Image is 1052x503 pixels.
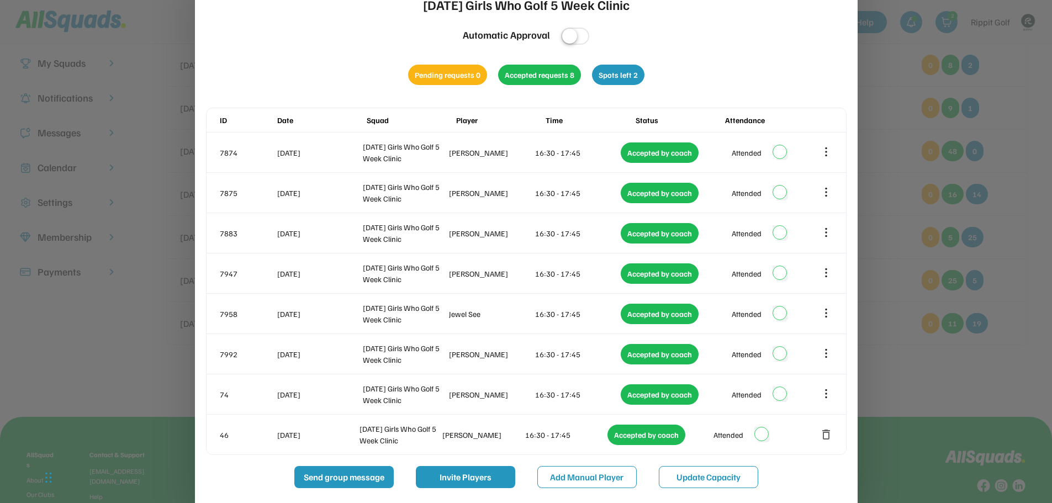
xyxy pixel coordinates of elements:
div: 16:30 - 17:45 [535,147,619,158]
div: [DATE] Girls Who Golf 5 Week Clinic [363,221,447,245]
div: [DATE] Girls Who Golf 5 Week Clinic [363,383,447,406]
div: [DATE] [277,268,361,279]
div: Player [456,114,543,126]
div: Automatic Approval [463,28,550,43]
div: [DATE] Girls Who Golf 5 Week Clinic [360,423,440,446]
div: 16:30 - 17:45 [535,187,619,199]
div: 16:30 - 17:45 [535,389,619,400]
div: [DATE] [277,187,361,199]
div: Accepted by coach [621,263,699,284]
div: Spots left 2 [592,65,644,85]
div: Attended [732,187,762,199]
div: [PERSON_NAME] [449,268,533,279]
div: 7992 [220,348,275,360]
div: 7947 [220,268,275,279]
div: Accepted requests 8 [498,65,581,85]
div: Attended [732,389,762,400]
div: Accepted by coach [621,142,699,163]
div: 7874 [220,147,275,158]
div: [PERSON_NAME] [449,227,533,239]
div: Pending requests 0 [408,65,487,85]
div: [DATE] Girls Who Golf 5 Week Clinic [363,141,447,164]
div: [PERSON_NAME] [449,389,533,400]
div: Attended [732,147,762,158]
div: [DATE] [277,227,361,239]
div: [PERSON_NAME] [442,429,523,441]
div: Attendance [725,114,812,126]
button: delete [820,428,833,441]
div: Attended [732,268,762,279]
div: [DATE] [277,308,361,320]
div: Accepted by coach [621,183,699,203]
div: Accepted by coach [621,223,699,243]
div: 16:30 - 17:45 [535,227,619,239]
div: Date [277,114,364,126]
div: [DATE] Girls Who Golf 5 Week Clinic [363,262,447,285]
div: 16:30 - 17:45 [535,268,619,279]
div: 74 [220,389,275,400]
div: Jewel See [449,308,533,320]
div: 7958 [220,308,275,320]
button: Add Manual Player [537,466,637,488]
div: Attended [732,227,762,239]
div: [PERSON_NAME] [449,348,533,360]
div: Attended [713,429,743,441]
div: Status [636,114,723,126]
div: Accepted by coach [621,304,699,324]
div: Squad [367,114,454,126]
div: [DATE] Girls Who Golf 5 Week Clinic [363,181,447,204]
div: [DATE] Girls Who Golf 5 Week Clinic [363,342,447,366]
button: Update Capacity [659,466,758,488]
div: [DATE] [277,348,361,360]
div: [DATE] Girls Who Golf 5 Week Clinic [363,302,447,325]
div: Attended [732,308,762,320]
div: 7875 [220,187,275,199]
div: ID [220,114,275,126]
div: [PERSON_NAME] [449,187,533,199]
div: 16:30 - 17:45 [525,429,606,441]
div: 7883 [220,227,275,239]
div: Attended [732,348,762,360]
div: 16:30 - 17:45 [535,308,619,320]
div: Accepted by coach [607,425,685,445]
button: Invite Players [416,466,515,488]
div: 16:30 - 17:45 [535,348,619,360]
div: Accepted by coach [621,344,699,364]
div: Accepted by coach [621,384,699,405]
div: Time [546,114,633,126]
div: 46 [220,429,275,441]
div: [DATE] [277,389,361,400]
button: Send group message [294,466,394,488]
div: [DATE] [277,147,361,158]
div: [DATE] [277,429,358,441]
div: [PERSON_NAME] [449,147,533,158]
